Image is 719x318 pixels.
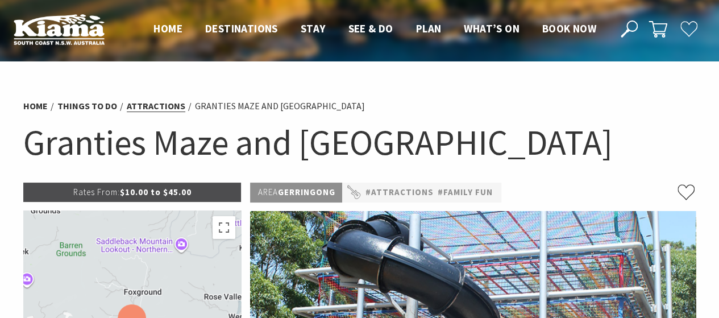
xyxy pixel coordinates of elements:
[365,185,433,200] a: #Attractions
[153,22,182,35] span: Home
[542,22,596,35] span: Book now
[127,100,185,112] a: Attractions
[301,22,326,35] span: Stay
[205,22,278,35] span: Destinations
[73,187,119,197] span: Rates From:
[23,119,696,166] h1: Granties Maze and [GEOGRAPHIC_DATA]
[437,185,492,200] a: #Family Fun
[57,100,117,112] a: Things To Do
[416,22,442,35] span: Plan
[250,183,342,203] p: Gerringong
[23,183,242,202] p: $10.00 to $45.00
[348,22,393,35] span: See & Do
[213,216,235,239] button: Toggle fullscreen view
[142,20,608,39] nav: Main Menu
[257,187,277,197] span: Area
[14,14,105,45] img: Kiama Logo
[23,100,48,112] a: Home
[195,99,365,114] li: Granties Maze and [GEOGRAPHIC_DATA]
[464,22,519,35] span: What’s On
